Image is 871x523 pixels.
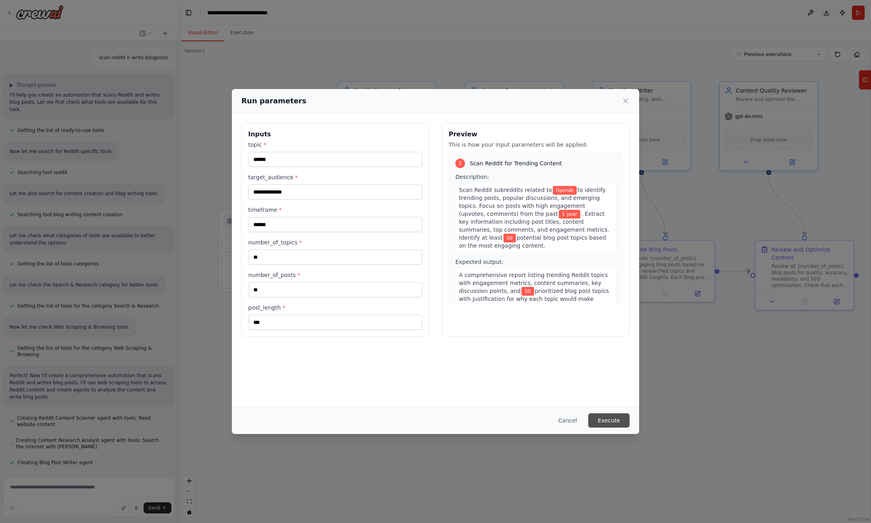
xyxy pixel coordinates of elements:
span: A comprehensive report listing trending Reddit topics with engagement metrics, content summaries,... [459,272,608,294]
span: Variable: timeframe [559,210,580,219]
label: number_of_posts [248,271,422,279]
label: number_of_topics [248,238,422,246]
label: topic [248,141,422,149]
button: Execute [588,413,630,428]
p: This is how your input parameters will be applied: [449,141,623,149]
label: timeframe [248,206,422,214]
h3: Preview [449,130,623,139]
span: Variable: topic [553,186,577,195]
button: Cancel [552,413,583,428]
span: potential blog post topics based on the most engaging content. [459,234,606,249]
label: target_audience [248,173,422,181]
span: Description: [455,174,489,180]
span: Expected output: [455,259,504,265]
span: Scan Reddit for Trending Content [470,159,562,167]
h3: Inputs [248,130,422,139]
span: Variable: number_of_topics [521,287,534,296]
span: . Extract key information including post titles, content summaries, top comments, and engagement ... [459,211,609,241]
div: 1 [455,159,465,168]
span: prioritized blog post topics with justification for why each topic would make compelling content. [459,288,609,310]
span: Scan Reddit subreddits related to [459,187,552,193]
h2: Run parameters [241,95,306,107]
label: post_length [248,304,422,312]
span: to identify trending posts, popular discussions, and emerging topics. Focus on posts with high en... [459,187,606,217]
span: Variable: number_of_topics [504,234,516,242]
